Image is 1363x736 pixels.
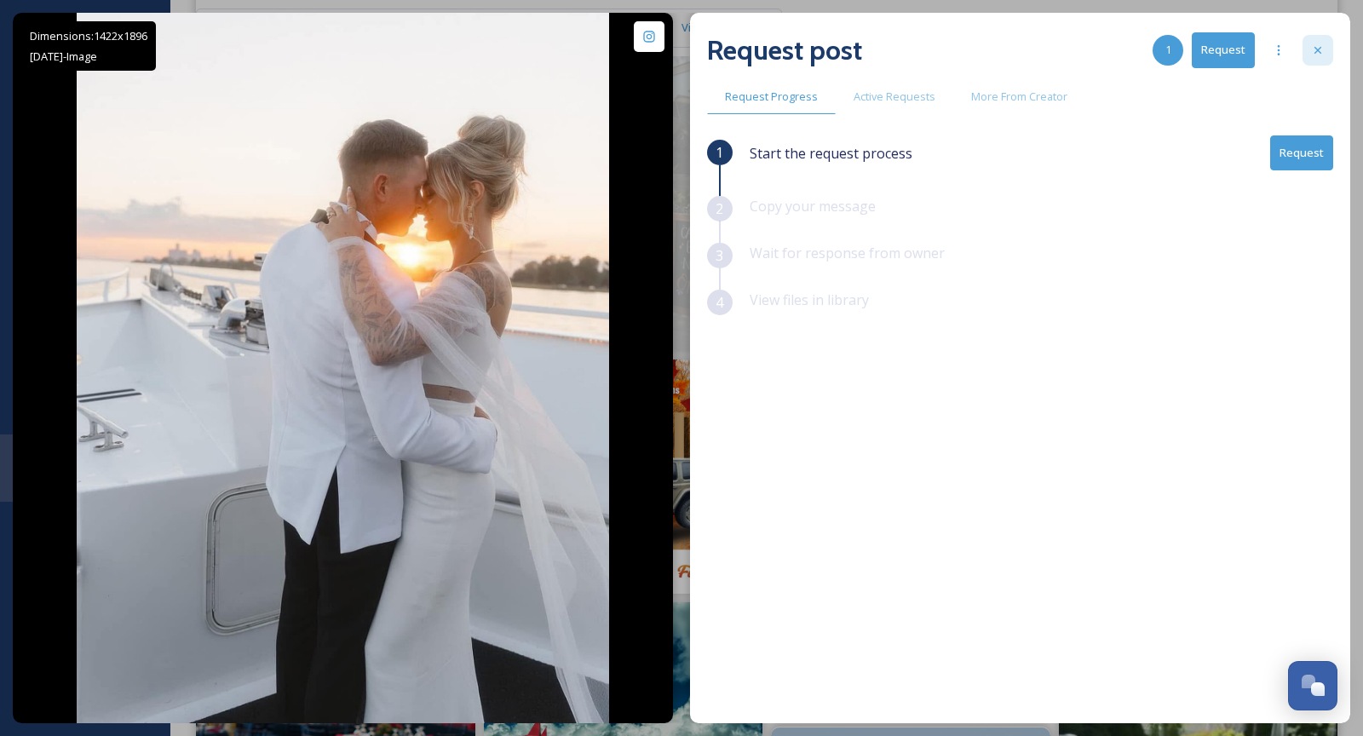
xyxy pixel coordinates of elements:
[707,30,862,71] h2: Request post
[1288,661,1337,710] button: Open Chat
[1165,42,1171,58] span: 1
[750,244,945,262] span: Wait for response from owner
[30,49,97,64] span: [DATE] - Image
[30,28,147,43] span: Dimensions: 1422 x 1896
[750,290,869,309] span: View files in library
[716,292,723,313] span: 4
[1270,135,1333,170] button: Request
[716,142,723,163] span: 1
[750,143,912,164] span: Start the request process
[725,89,818,105] span: Request Progress
[971,89,1067,105] span: More From Creator
[77,13,610,723] img: Book with artistryloungebridal for your big day💍
[1192,32,1255,67] button: Request
[854,89,935,105] span: Active Requests
[716,245,723,266] span: 3
[750,197,876,216] span: Copy your message
[716,198,723,219] span: 2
